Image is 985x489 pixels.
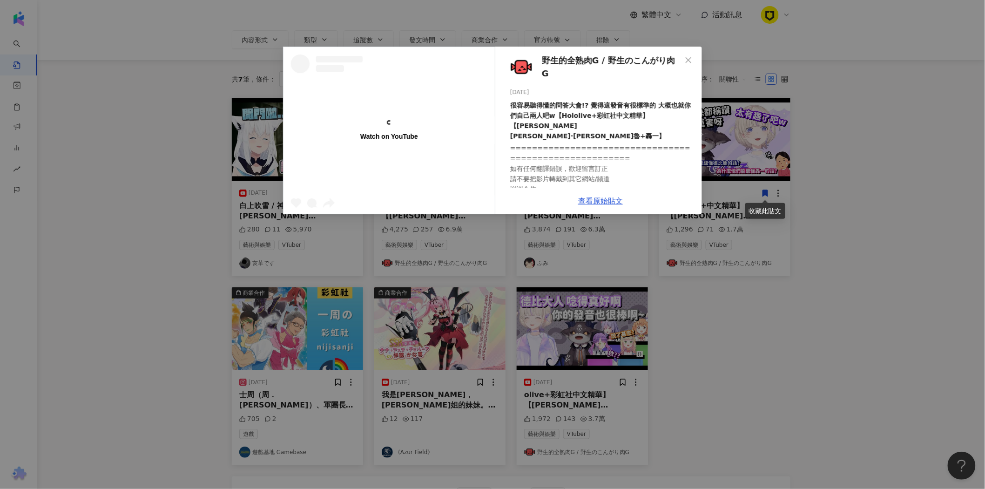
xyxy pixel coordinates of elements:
[510,88,695,97] div: [DATE]
[578,197,623,205] a: 查看原始貼文
[510,54,681,81] a: KOL Avatar野生的全熟肉G / 野生のこんがり肉G
[360,132,418,141] div: Watch on YouTube
[745,203,785,219] div: 收藏此貼文
[679,51,698,69] button: Close
[542,54,681,81] span: 野生的全熟肉G / 野生のこんがり肉G
[510,143,695,245] div: ======================================================= 如有任何翻譯錯誤，歡迎留言訂正 請不要把影片轉戴到其它網站/頻道 謝謝合作 原影片...
[510,56,533,78] img: KOL Avatar
[510,100,695,141] div: 很容易聽得懂的問答大會!? 覺得這發音有很標準的 大概也就你們自己兩人吧w【Hololive+彩虹社中文精華】【[PERSON_NAME][PERSON_NAME]·[PERSON_NAME]魯...
[685,56,692,64] span: close
[283,47,495,214] a: Watch on YouTube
